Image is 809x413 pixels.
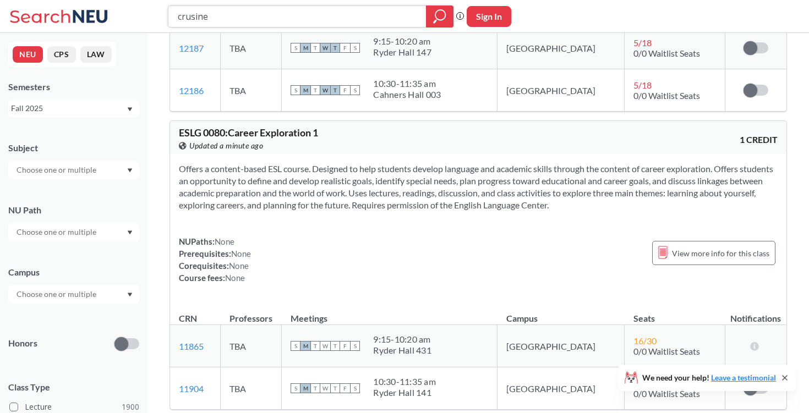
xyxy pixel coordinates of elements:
[330,43,340,53] span: T
[189,140,263,152] span: Updated a minute ago
[340,341,350,351] span: F
[330,383,340,393] span: T
[498,27,625,69] td: [GEOGRAPHIC_DATA]
[300,383,310,393] span: M
[11,288,103,301] input: Choose one or multiple
[300,43,310,53] span: M
[179,341,204,351] a: 11865
[642,374,776,382] span: We need your help!
[340,383,350,393] span: F
[291,43,300,53] span: S
[179,235,251,284] div: NUPaths: Prerequisites: Corequisites: Course fees:
[11,163,103,177] input: Choose one or multiple
[8,337,37,350] p: Honors
[330,341,340,351] span: T
[320,383,330,393] span: W
[310,383,320,393] span: T
[300,341,310,351] span: M
[221,27,282,69] td: TBA
[8,381,139,393] span: Class Type
[373,345,431,356] div: Ryder Hall 431
[373,387,436,398] div: Ryder Hall 141
[221,325,282,367] td: TBA
[373,376,436,387] div: 10:30 - 11:35 am
[350,43,360,53] span: S
[350,383,360,393] span: S
[8,204,139,216] div: NU Path
[633,48,700,58] span: 0/0 Waitlist Seats
[179,85,204,96] a: 12186
[127,230,133,235] svg: Dropdown arrow
[221,69,282,112] td: TBA
[221,367,282,410] td: TBA
[330,85,340,95] span: T
[179,126,318,139] span: ESLG 0080 : Career Exploration 1
[8,161,139,179] div: Dropdown arrow
[320,85,330,95] span: W
[127,293,133,297] svg: Dropdown arrow
[11,102,126,114] div: Fall 2025
[633,90,700,101] span: 0/0 Waitlist Seats
[740,134,778,146] span: 1 CREDIT
[633,388,700,399] span: 0/0 Waitlist Seats
[13,46,43,63] button: NEU
[310,85,320,95] span: T
[8,100,139,117] div: Fall 2025Dropdown arrow
[8,266,139,278] div: Campus
[8,142,139,154] div: Subject
[80,46,112,63] button: LAW
[215,236,234,246] span: None
[291,341,300,351] span: S
[373,89,441,100] div: Cahners Hall 003
[625,301,725,325] th: Seats
[426,5,453,27] div: magnifying glass
[498,301,625,325] th: Campus
[47,46,76,63] button: CPS
[221,301,282,325] th: Professors
[127,107,133,112] svg: Dropdown arrow
[300,85,310,95] span: M
[725,301,786,325] th: Notifications
[340,43,350,53] span: F
[467,6,511,27] button: Sign In
[310,43,320,53] span: T
[320,341,330,351] span: W
[350,341,360,351] span: S
[225,273,245,283] span: None
[711,373,776,382] a: Leave a testimonial
[340,85,350,95] span: F
[498,69,625,112] td: [GEOGRAPHIC_DATA]
[373,47,431,58] div: Ryder Hall 147
[8,285,139,304] div: Dropdown arrow
[672,246,769,260] span: View more info for this class
[373,36,431,47] div: 9:15 - 10:20 am
[282,301,498,325] th: Meetings
[179,383,204,394] a: 11904
[433,9,446,24] svg: magnifying glass
[127,168,133,173] svg: Dropdown arrow
[373,334,431,345] div: 9:15 - 10:20 am
[179,43,204,53] a: 12187
[633,346,700,356] span: 0/0 Waitlist Seats
[177,7,418,26] input: Class, professor, course number, "phrase"
[498,367,625,410] td: [GEOGRAPHIC_DATA]
[350,85,360,95] span: S
[310,341,320,351] span: T
[229,261,249,271] span: None
[8,223,139,241] div: Dropdown arrow
[179,163,778,211] section: Offers a content-based ESL course. Designed to help students develop language and academic skills...
[122,401,139,413] span: 1900
[373,78,441,89] div: 10:30 - 11:35 am
[8,81,139,93] div: Semesters
[633,80,652,90] span: 5 / 18
[320,43,330,53] span: W
[633,37,652,48] span: 5 / 18
[291,85,300,95] span: S
[633,335,657,346] span: 16 / 30
[179,312,197,324] div: CRN
[231,249,251,258] span: None
[11,225,103,239] input: Choose one or multiple
[291,383,300,393] span: S
[498,325,625,367] td: [GEOGRAPHIC_DATA]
